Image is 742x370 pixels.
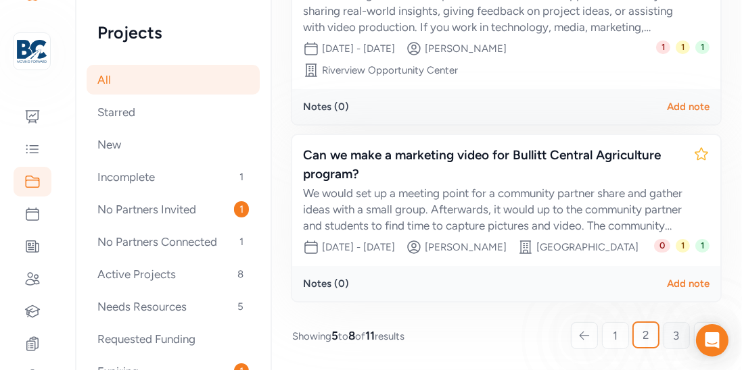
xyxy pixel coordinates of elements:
[656,41,670,54] span: 1
[303,185,682,234] div: We would set up a meeting point for a community partner share and gather ideas with a small group...
[667,277,710,290] div: Add note
[695,41,710,54] span: 1
[667,100,710,113] div: Add note
[292,327,404,344] span: Showing to of results
[87,292,260,321] div: Needs Resources
[695,239,710,253] span: 1
[674,327,680,344] span: 3
[87,65,260,95] div: All
[322,63,458,77] div: Riverview Opportunity Center
[87,194,260,224] div: No Partners Invited
[696,324,728,356] div: Open Intercom Messenger
[234,234,249,250] span: 1
[303,277,349,290] div: Notes ( 0 )
[536,240,639,254] div: [GEOGRAPHIC_DATA]
[676,239,690,253] span: 1
[97,22,249,43] h2: Projects
[322,42,395,55] div: [DATE] - [DATE]
[365,329,375,342] span: 11
[322,240,395,254] div: [DATE] - [DATE]
[663,322,690,349] a: 3
[87,130,260,159] div: New
[613,327,618,344] span: 1
[425,240,507,254] div: [PERSON_NAME]
[232,266,249,282] span: 8
[654,239,670,253] span: 0
[602,322,629,349] a: 1
[234,169,249,185] span: 1
[331,329,338,342] span: 5
[17,36,47,66] img: logo
[303,100,349,113] div: Notes ( 0 )
[87,227,260,257] div: No Partners Connected
[87,97,260,127] div: Starred
[643,327,649,343] span: 2
[232,298,249,315] span: 5
[87,259,260,289] div: Active Projects
[303,146,682,184] div: Can we make a marketing video for Bullitt Central Agriculture program?
[234,201,249,217] span: 1
[348,329,355,342] span: 8
[676,41,690,54] span: 1
[87,162,260,192] div: Incomplete
[87,324,260,354] div: Requested Funding
[425,42,507,55] div: [PERSON_NAME]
